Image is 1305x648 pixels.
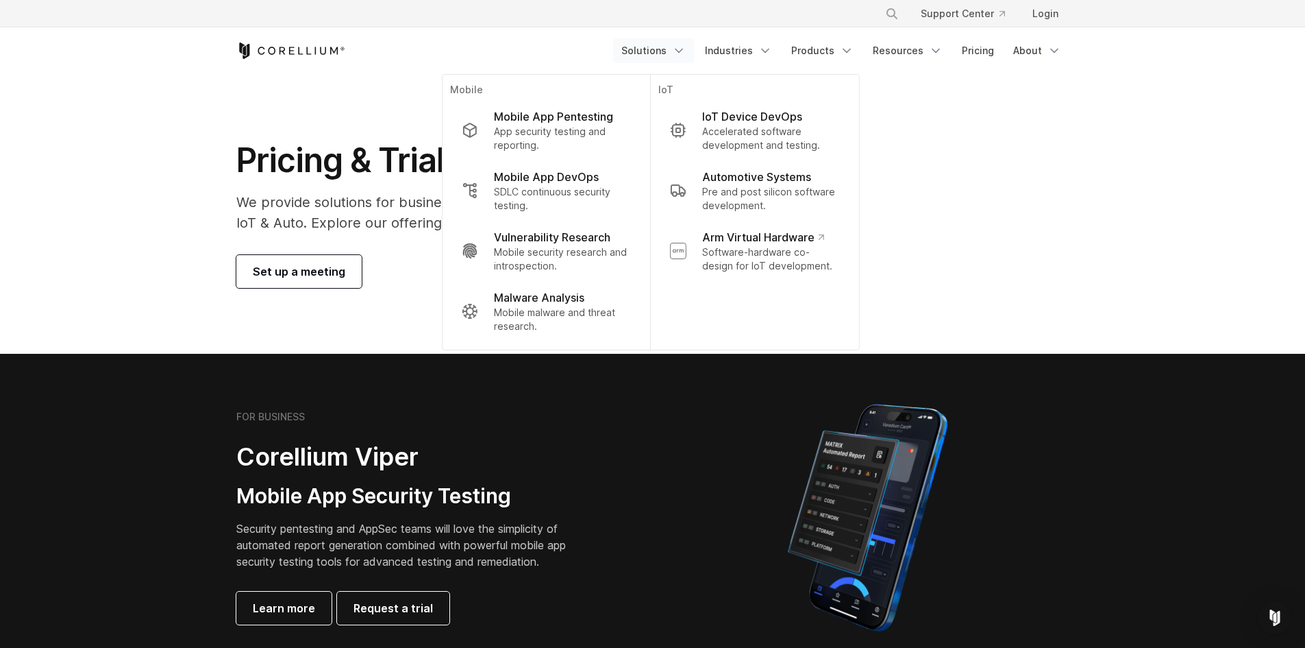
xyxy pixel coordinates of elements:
p: Mobile [450,83,641,100]
p: Malware Analysis [494,289,584,306]
h6: FOR BUSINESS [236,411,305,423]
h3: Mobile App Security Testing [236,483,587,509]
a: Automotive Systems Pre and post silicon software development. [658,160,850,221]
p: We provide solutions for businesses, research teams, community individuals, and IoT & Auto. Explo... [236,192,782,233]
span: Learn more [253,600,315,616]
a: Industries [697,38,780,63]
a: Set up a meeting [236,255,362,288]
a: Corellium Home [236,43,345,59]
p: Mobile malware and threat research. [494,306,630,333]
p: Pre and post silicon software development. [702,185,839,213]
p: Automotive Systems [702,169,811,185]
a: Products [783,38,862,63]
p: App security testing and reporting. [494,125,630,152]
a: Malware Analysis Mobile malware and threat research. [450,281,641,341]
h1: Pricing & Trials [236,140,782,181]
div: Open Intercom Messenger [1258,601,1291,634]
div: Navigation Menu [613,38,1069,63]
h2: Corellium Viper [236,442,587,472]
a: Mobile App DevOps SDLC continuous security testing. [450,160,641,221]
a: Solutions [613,38,694,63]
button: Search [880,1,904,26]
p: Mobile security research and introspection. [494,245,630,273]
a: Learn more [236,592,332,625]
a: Arm Virtual Hardware Software-hardware co-design for IoT development. [658,221,850,281]
a: Login [1021,1,1069,26]
p: IoT [658,83,850,100]
a: Pricing [954,38,1002,63]
a: Support Center [910,1,1016,26]
img: Corellium MATRIX automated report on iPhone showing app vulnerability test results across securit... [765,398,971,638]
p: Accelerated software development and testing. [702,125,839,152]
p: Arm Virtual Hardware [702,229,823,245]
a: Mobile App Pentesting App security testing and reporting. [450,100,641,160]
a: Request a trial [337,592,449,625]
p: Vulnerability Research [494,229,610,245]
div: Navigation Menu [869,1,1069,26]
a: Vulnerability Research Mobile security research and introspection. [450,221,641,281]
p: Mobile App DevOps [494,169,599,185]
a: About [1005,38,1069,63]
a: IoT Device DevOps Accelerated software development and testing. [658,100,850,160]
p: IoT Device DevOps [702,108,802,125]
p: SDLC continuous security testing. [494,185,630,213]
span: Set up a meeting [253,263,345,280]
a: Resources [865,38,951,63]
p: Security pentesting and AppSec teams will love the simplicity of automated report generation comb... [236,520,587,570]
p: Software-hardware co-design for IoT development. [702,245,839,273]
p: Mobile App Pentesting [494,108,613,125]
span: Request a trial [353,600,433,616]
